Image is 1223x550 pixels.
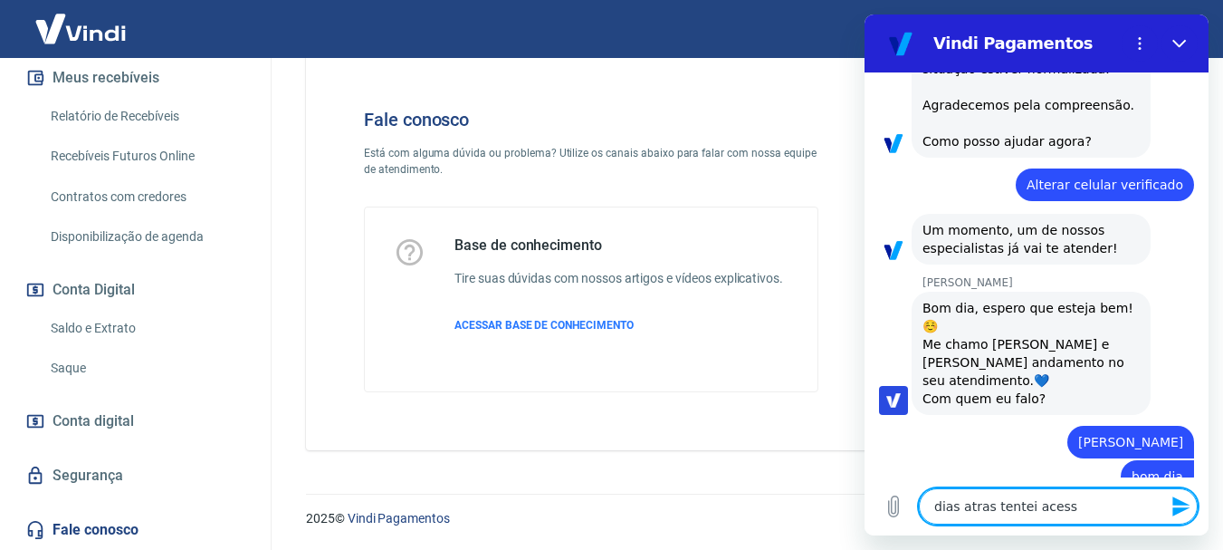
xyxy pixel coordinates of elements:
a: Saldo e Extrato [43,310,249,347]
p: Está com alguma dúvida ou problema? Utilize os canais abaixo para falar com nossa equipe de atend... [364,145,818,178]
button: Conta Digital [22,270,249,310]
span: Conta digital [53,409,134,434]
a: Contratos com credores [43,179,249,216]
a: Relatório de Recebíveis [43,98,249,135]
button: Meus recebíveis [22,58,249,98]
p: 2025 © [306,509,1180,528]
a: ACESSAR BASE DE CONHECIMENTO [454,317,783,333]
a: Conta digital [22,401,249,441]
button: Sair [1136,13,1201,46]
h5: Base de conhecimento [454,236,783,255]
a: Fale conosco [22,510,249,550]
img: Vindi [22,1,139,56]
h4: Fale conosco [364,109,818,130]
a: Disponibilização de agenda [43,218,249,256]
iframe: Janela de mensagens [865,14,1209,536]
h6: Tire suas dúvidas com nossos artigos e vídeos explicativos. [454,269,783,288]
img: Fale conosco [862,80,1137,322]
a: Recebíveis Futuros Online [43,138,249,175]
span: ACESSAR BASE DE CONHECIMENTO [454,319,634,332]
a: Saque [43,350,249,387]
a: Vindi Pagamentos [348,511,450,526]
a: Segurança [22,456,249,496]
